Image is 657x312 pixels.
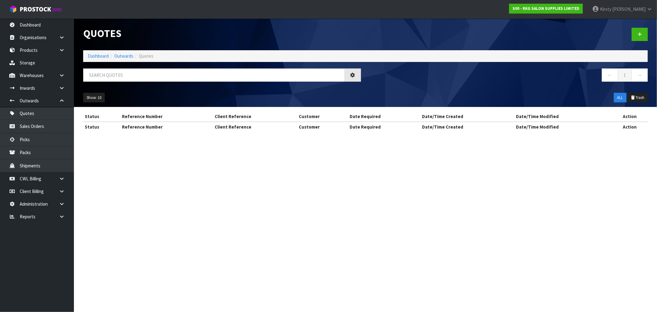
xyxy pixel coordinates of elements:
[600,6,611,12] span: Kirsty
[348,122,420,132] th: Date Required
[88,53,109,59] a: Dashboard
[618,68,632,82] a: 1
[114,53,133,59] a: Outwards
[614,93,627,103] button: ALL
[297,122,348,132] th: Customer
[513,6,579,11] strong: S00 - RKG SALON SUPPLIES LIMITED
[139,53,153,59] span: Quotes
[9,5,17,13] img: cube-alt.png
[515,112,612,121] th: Date/Time Modified
[83,93,105,103] button: Show: 10
[20,5,51,13] span: ProStock
[612,122,648,132] th: Action
[52,7,62,13] small: WMS
[120,122,213,132] th: Reference Number
[612,6,646,12] span: [PERSON_NAME]
[120,112,213,121] th: Reference Number
[627,93,648,103] button: Trash
[421,122,515,132] th: Date/Time Created
[83,28,361,39] h1: Quotes
[509,4,583,14] a: S00 - RKG SALON SUPPLIES LIMITED
[83,68,345,82] input: Search quotes
[348,112,420,121] th: Date Required
[83,112,120,121] th: Status
[421,112,515,121] th: Date/Time Created
[515,122,612,132] th: Date/Time Modified
[631,68,648,82] a: →
[370,68,648,84] nav: Page navigation
[83,122,120,132] th: Status
[213,112,297,121] th: Client Reference
[213,122,297,132] th: Client Reference
[297,112,348,121] th: Customer
[602,68,618,82] a: ←
[612,112,648,121] th: Action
